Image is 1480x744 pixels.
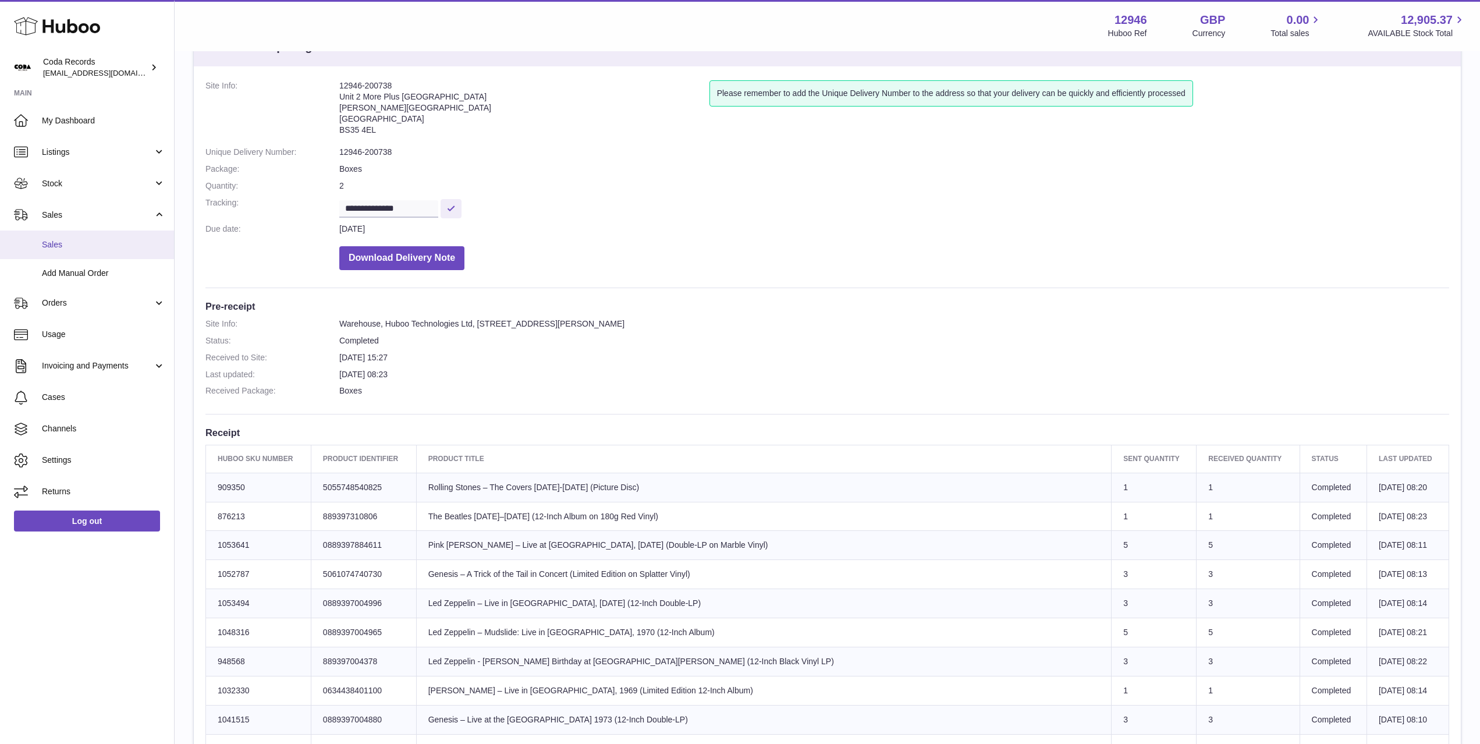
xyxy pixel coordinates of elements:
td: 5055748540825 [311,473,416,502]
dt: Site Info: [205,80,339,141]
h3: Receipt [205,426,1449,439]
td: [DATE] 08:11 [1367,531,1449,560]
h3: Pre-receipt [205,300,1449,313]
td: 1041515 [206,705,311,734]
td: [DATE] 08:14 [1367,589,1449,618]
td: 1 [1197,473,1300,502]
td: 1 [1197,502,1300,531]
dt: Received to Site: [205,352,339,363]
td: Rolling Stones – The Covers [DATE]-[DATE] (Picture Disc) [416,473,1111,502]
td: 0889397004996 [311,589,416,618]
dd: [DATE] 15:27 [339,352,1449,363]
address: 12946-200738 Unit 2 More Plus [GEOGRAPHIC_DATA] [PERSON_NAME][GEOGRAPHIC_DATA] [GEOGRAPHIC_DATA] ... [339,80,709,141]
dd: [DATE] [339,224,1449,235]
a: 12,905.37 AVAILABLE Stock Total [1368,12,1466,39]
th: Sent Quantity [1112,445,1197,473]
dd: Boxes [339,164,1449,175]
a: 0.00 Total sales [1270,12,1322,39]
th: Product Identifier [311,445,416,473]
span: AVAILABLE Stock Total [1368,28,1466,39]
td: 5 [1197,618,1300,647]
td: 1 [1112,676,1197,705]
span: Invoicing and Payments [42,360,153,371]
dt: Package: [205,164,339,175]
td: [PERSON_NAME] – Live in [GEOGRAPHIC_DATA], 1969 (Limited Edition 12-Inch Album) [416,676,1111,705]
td: The Beatles [DATE]–[DATE] (12-Inch Album on 180g Red Vinyl) [416,502,1111,531]
td: 1052787 [206,560,311,589]
th: Received Quantity [1197,445,1300,473]
td: 0889397884611 [311,531,416,560]
td: 889397004378 [311,647,416,676]
td: 1 [1112,473,1197,502]
td: Completed [1300,560,1367,589]
button: Download Delivery Note [339,246,464,270]
span: Orders [42,297,153,309]
td: Led Zeppelin – Mudslide: Live in [GEOGRAPHIC_DATA], 1970 (12-Inch Album) [416,618,1111,647]
td: 948568 [206,647,311,676]
td: Genesis – Live at the [GEOGRAPHIC_DATA] 1973 (12-Inch Double-LP) [416,705,1111,734]
dt: Tracking: [205,197,339,218]
td: 3 [1197,589,1300,618]
dt: Due date: [205,224,339,235]
td: Completed [1300,676,1367,705]
span: [EMAIL_ADDRESS][DOMAIN_NAME] [43,68,171,77]
span: Stock [42,178,153,189]
td: 876213 [206,502,311,531]
span: Sales [42,210,153,221]
a: Log out [14,511,160,532]
td: Pink [PERSON_NAME] – Live at [GEOGRAPHIC_DATA], [DATE] (Double-LP on Marble Vinyl) [416,531,1111,560]
strong: GBP [1200,12,1225,28]
span: Usage [42,329,165,340]
span: Sales [42,239,165,250]
span: Total sales [1270,28,1322,39]
td: 5 [1197,531,1300,560]
td: [DATE] 08:14 [1367,676,1449,705]
dt: Last updated: [205,369,339,380]
dt: Quantity: [205,180,339,192]
td: Led Zeppelin – Live in [GEOGRAPHIC_DATA], [DATE] (12-Inch Double-LP) [416,589,1111,618]
img: haz@pcatmedia.com [14,59,31,76]
dd: 2 [339,180,1449,192]
div: Currency [1192,28,1226,39]
span: Returns [42,486,165,497]
th: Huboo SKU Number [206,445,311,473]
td: 1048316 [206,618,311,647]
td: 5 [1112,531,1197,560]
td: Completed [1300,473,1367,502]
span: Add Manual Order [42,268,165,279]
td: 889397310806 [311,502,416,531]
span: 12,905.37 [1401,12,1453,28]
td: Completed [1300,589,1367,618]
td: 1 [1197,676,1300,705]
dd: 12946-200738 [339,147,1449,158]
span: Settings [42,455,165,466]
th: Product title [416,445,1111,473]
td: Genesis – A Trick of the Tail in Concert (Limited Edition on Splatter Vinyl) [416,560,1111,589]
span: Listings [42,147,153,158]
td: [DATE] 08:20 [1367,473,1449,502]
td: 1053641 [206,531,311,560]
td: [DATE] 08:13 [1367,560,1449,589]
td: Completed [1300,705,1367,734]
dt: Received Package: [205,385,339,396]
td: Completed [1300,531,1367,560]
td: 3 [1112,560,1197,589]
td: 3 [1197,705,1300,734]
td: Led Zeppelin - [PERSON_NAME] Birthday at [GEOGRAPHIC_DATA][PERSON_NAME] (12-Inch Black Vinyl LP) [416,647,1111,676]
span: Channels [42,423,165,434]
strong: 12946 [1115,12,1147,28]
dd: [DATE] 08:23 [339,369,1449,380]
td: [DATE] 08:23 [1367,502,1449,531]
td: 0889397004965 [311,618,416,647]
td: 3 [1112,589,1197,618]
td: 909350 [206,473,311,502]
dd: Completed [339,335,1449,346]
td: 1032330 [206,676,311,705]
td: Completed [1300,618,1367,647]
td: 3 [1112,705,1197,734]
dd: Boxes [339,385,1449,396]
div: Please remember to add the Unique Delivery Number to the address so that your delivery can be qui... [709,80,1193,107]
td: 5 [1112,618,1197,647]
td: 3 [1197,647,1300,676]
dt: Status: [205,335,339,346]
